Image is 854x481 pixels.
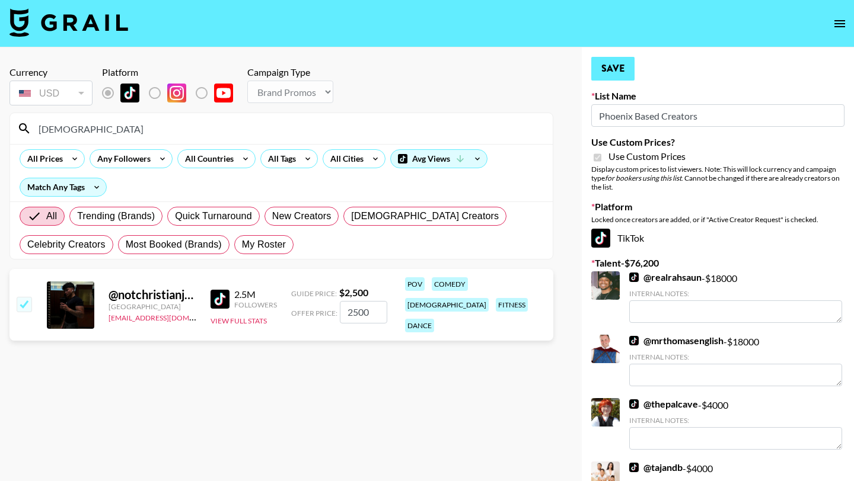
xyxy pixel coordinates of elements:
div: fitness [496,298,528,312]
img: TikTok [629,463,639,472]
span: Celebrity Creators [27,238,106,252]
div: TikTok [591,229,845,248]
div: Internal Notes: [629,416,842,425]
img: TikTok [629,399,639,409]
label: Use Custom Prices? [591,136,845,148]
input: Search by User Name [31,119,546,138]
span: Offer Price: [291,309,337,318]
button: Save [591,57,635,81]
div: 2.5M [234,288,277,300]
div: Any Followers [90,150,153,168]
a: @thepalcave [629,398,698,410]
label: Talent - $ 76,200 [591,257,845,269]
span: Quick Turnaround [175,209,252,223]
img: TikTok [211,290,230,309]
img: TikTok [629,272,639,282]
div: Internal Notes: [629,289,842,298]
img: TikTok [629,336,639,345]
div: Currency [9,66,93,78]
em: for bookers using this list [605,174,681,182]
div: - $ 18000 [629,271,842,323]
input: 2,500 [340,301,387,323]
a: @mrthomasenglish [629,335,724,347]
div: All Tags [261,150,298,168]
div: Display custom prices to list viewers. Note: This will lock currency and campaign type . Cannot b... [591,165,845,191]
div: All Countries [178,150,236,168]
div: Campaign Type [247,66,333,78]
span: Use Custom Prices [608,150,686,162]
span: All [46,209,57,223]
img: Instagram [167,84,186,102]
button: open drawer [828,12,852,36]
div: pov [405,277,425,291]
div: Locked once creators are added, or if "Active Creator Request" is checked. [591,215,845,224]
div: Followers [234,300,277,309]
div: List locked to TikTok. [102,81,243,105]
span: Most Booked (Brands) [126,238,222,252]
img: Grail Talent [9,8,128,37]
div: All Cities [323,150,366,168]
div: Platform [102,66,243,78]
button: View Full Stats [211,316,267,325]
div: [GEOGRAPHIC_DATA] [109,302,196,311]
strong: $ 2,500 [339,287,368,298]
div: dance [405,319,434,332]
span: [DEMOGRAPHIC_DATA] Creators [351,209,499,223]
a: @realrahsaun [629,271,702,283]
img: TikTok [591,229,610,248]
img: TikTok [120,84,139,102]
label: Platform [591,201,845,213]
div: Avg Views [391,150,487,168]
label: List Name [591,90,845,102]
div: Currency is locked to USD [9,78,93,108]
span: New Creators [272,209,332,223]
div: comedy [432,277,468,291]
a: [EMAIL_ADDRESS][DOMAIN_NAME] [109,311,228,322]
span: Trending (Brands) [77,209,155,223]
div: @ notchristianjay [109,287,196,302]
div: - $ 18000 [629,335,842,386]
div: Internal Notes: [629,352,842,361]
span: My Roster [242,238,286,252]
a: @tajandb [629,461,683,473]
div: All Prices [20,150,65,168]
div: USD [12,83,90,104]
div: [DEMOGRAPHIC_DATA] [405,298,489,312]
img: YouTube [214,84,233,102]
span: Guide Price: [291,289,337,298]
div: - $ 4000 [629,398,842,450]
div: Match Any Tags [20,178,106,196]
